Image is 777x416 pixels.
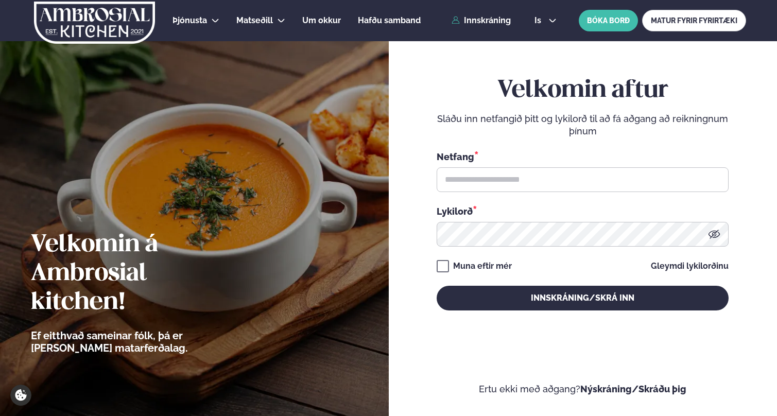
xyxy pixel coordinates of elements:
span: Hafðu samband [358,15,421,25]
span: Matseðill [236,15,273,25]
span: Þjónusta [172,15,207,25]
a: Hafðu samband [358,14,421,27]
p: Sláðu inn netfangið þitt og lykilorð til að fá aðgang að reikningnum þínum [437,113,729,137]
h2: Velkomin á Ambrosial kitchen! [31,231,245,317]
button: is [526,16,565,25]
div: Netfang [437,150,729,163]
p: Ertu ekki með aðgang? [420,383,747,395]
div: Lykilorð [437,204,729,218]
p: Ef eitthvað sameinar fólk, þá er [PERSON_NAME] matarferðalag. [31,330,245,354]
a: Innskráning [452,16,511,25]
a: Þjónusta [172,14,207,27]
img: logo [33,2,156,44]
a: Nýskráning/Skráðu þig [580,384,686,394]
a: Gleymdi lykilorðinu [651,262,729,270]
a: Um okkur [302,14,341,27]
button: BÓKA BORÐ [579,10,638,31]
a: MATUR FYRIR FYRIRTÆKI [642,10,746,31]
a: Matseðill [236,14,273,27]
a: Cookie settings [10,385,31,406]
h2: Velkomin aftur [437,76,729,105]
span: Um okkur [302,15,341,25]
span: is [534,16,544,25]
button: Innskráning/Skrá inn [437,286,729,310]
